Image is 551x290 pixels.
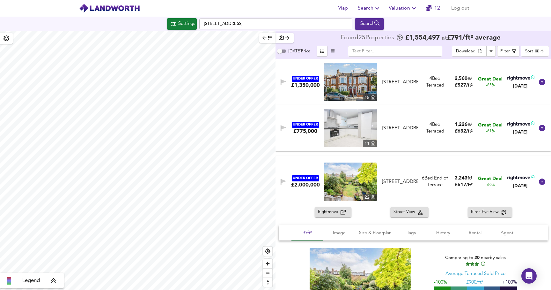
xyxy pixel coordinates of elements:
[399,229,423,237] span: Tags
[538,124,546,132] svg: Show Details
[389,4,418,13] span: Valuation
[447,34,501,41] span: £ 791 / ft² average
[275,156,551,207] div: UNDER OFFER£2,000,000 property thumbnail 22 [STREET_ADDRESS]6Bed End of Terrace3,243ft²£617/ft²Gr...
[455,122,467,127] span: 1,226
[79,4,140,13] img: logo
[291,82,320,89] div: £1,350,000
[434,280,447,285] span: -100%
[199,19,352,29] input: Enter a location...
[292,122,319,128] div: UNDER OFFER
[466,280,483,285] span: £ 900/ft²
[335,4,350,13] span: Map
[382,79,418,86] div: [STREET_ADDRESS]
[421,175,449,189] div: 6 Bed End of Terrace
[275,59,551,105] div: UNDER OFFER£1,350,000 property thumbnail 15 [STREET_ADDRESS]4Bed Terraced2,560ft²£527/ft²Great De...
[263,259,272,268] button: Zoom in
[263,278,272,287] span: Reset bearing to north
[379,179,421,185] div: Ritherdon Road, Balham, SW17
[452,46,487,57] button: Download
[327,229,351,237] span: Image
[355,18,384,30] div: Run Your Search
[324,163,377,201] a: property thumbnail 22
[456,48,475,55] div: Download
[478,76,503,83] span: Great Deal
[467,176,472,180] span: ft²
[292,76,319,82] div: UNDER OFFER
[502,280,517,285] span: +100%
[500,48,510,55] div: Filter
[495,229,519,237] span: Agent
[449,2,472,15] button: Log out
[289,49,310,53] span: [DATE] Price
[356,20,382,28] div: Search
[386,2,420,15] button: Valuation
[324,109,377,147] a: property thumbnail 11
[167,18,197,30] button: Settings
[332,2,353,15] button: Map
[466,183,473,187] span: / ft²
[486,46,496,57] button: Download Results
[452,46,496,57] div: split button
[341,35,396,41] div: Found 25 Propert ies
[478,122,503,129] span: Great Deal
[423,2,443,15] button: 12
[324,63,377,101] img: property thumbnail
[466,83,473,88] span: / ft²
[263,247,272,256] button: Find my location
[178,20,195,28] div: Settings
[538,178,546,186] svg: Show Details
[382,125,418,132] div: [STREET_ADDRESS]
[293,128,317,135] div: £775,000
[426,4,440,13] a: 12
[467,77,472,81] span: ft²
[455,83,473,88] span: £ 527
[275,105,551,151] div: UNDER OFFER£775,000 property thumbnail 11 [STREET_ADDRESS]4Bed Terraced1,226ft²£632/ft²Great Deal...
[324,63,377,101] a: property thumbnail 15
[393,209,418,216] span: Street View
[521,46,549,57] div: Sort
[434,255,517,267] div: Comparing to nearby sales
[455,183,473,187] span: £ 617
[486,129,495,134] span: -61%
[295,229,320,237] span: £/ft²
[379,79,421,86] div: Foxbourne Road, London, SW17
[315,207,351,217] button: Rightmove
[263,268,272,278] button: Zoom out
[22,277,40,285] span: Legend
[506,183,534,189] div: [DATE]
[363,140,377,147] div: 11
[348,46,442,57] input: Text Filter...
[506,129,534,135] div: [DATE]
[467,123,472,127] span: ft²
[355,2,384,15] button: Search
[359,229,392,237] span: Size & Floorplan
[486,182,495,188] span: -60%
[478,176,503,182] span: Great Deal
[455,176,467,181] span: 3,243
[363,94,377,101] div: 15
[455,76,467,81] span: 2,560
[525,48,533,54] div: Sort
[521,268,537,284] div: Open Intercom Messenger
[324,109,377,147] img: property thumbnail
[451,4,469,13] span: Log out
[382,179,418,185] div: [STREET_ADDRESS]
[466,129,473,134] span: / ft²
[263,278,272,287] button: Reset bearing to north
[445,271,505,277] div: Average Terraced Sold Price
[497,46,519,57] button: Filter
[405,35,440,41] span: £ 1,554,497
[318,209,341,216] span: Rightmove
[463,229,487,237] span: Rental
[468,207,512,217] button: Birds-Eye View
[455,129,473,134] span: £ 632
[324,163,377,201] img: property thumbnail
[442,35,447,41] span: at
[474,256,480,260] span: 20
[431,229,455,237] span: History
[363,194,377,201] div: 22
[355,18,384,30] button: Search
[292,175,319,181] div: UNDER OFFER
